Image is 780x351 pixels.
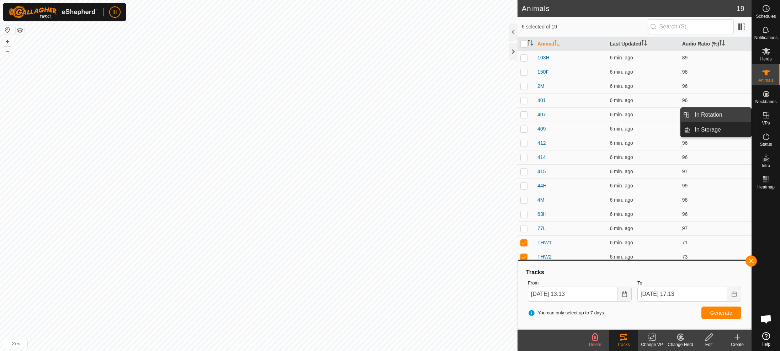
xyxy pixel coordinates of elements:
div: Change VP [638,341,666,348]
span: 63H [537,211,547,218]
li: In Rotation [681,108,751,122]
div: Create [723,341,752,348]
span: Oct 5, 2025, 5:06 PM [610,97,633,103]
span: Oct 5, 2025, 5:06 PM [610,240,633,245]
span: In Storage [695,126,721,134]
span: Heatmap [757,185,775,189]
p-sorticon: Activate to sort [719,41,725,47]
span: 96 [682,154,688,160]
span: You can only select up to 7 days [528,309,604,317]
span: Neckbands [755,100,776,104]
div: Tracks [609,341,638,348]
span: Help [762,342,770,346]
h2: Animals [522,4,737,13]
span: 97 [682,225,688,231]
p-sorticon: Activate to sort [641,41,647,47]
span: 96 [682,211,688,217]
th: Last Updated [607,37,679,51]
span: 96 [682,140,688,146]
button: Choose Date [727,287,741,302]
span: Notifications [754,36,778,40]
span: Oct 5, 2025, 5:07 PM [610,225,633,231]
span: 103H [537,54,549,62]
span: 99 [682,183,688,188]
span: VPs [762,121,770,125]
span: THW2 [537,253,552,261]
span: 71 [682,240,688,245]
span: Oct 5, 2025, 5:06 PM [610,154,633,160]
button: – [3,47,12,55]
span: 401 [537,97,546,104]
th: Animal [535,37,607,51]
span: Animals [758,78,774,83]
span: Oct 5, 2025, 5:06 PM [610,69,633,75]
img: Gallagher Logo [9,6,97,18]
span: 4M [537,196,544,204]
span: Infra [762,164,770,168]
span: IH [112,9,117,16]
div: Open chat [755,308,777,330]
span: In Rotation [695,111,722,119]
div: Change Herd [666,341,695,348]
span: 97 [682,169,688,174]
span: Oct 5, 2025, 5:06 PM [610,254,633,260]
span: Oct 5, 2025, 5:06 PM [610,211,633,217]
span: 98 [682,69,688,75]
span: 77L [537,225,546,232]
span: 409 [537,125,546,133]
span: 96 [682,97,688,103]
span: Herds [760,57,771,61]
li: In Storage [681,123,751,137]
p-sorticon: Activate to sort [527,41,533,47]
span: 407 [537,111,546,118]
span: Oct 5, 2025, 5:06 PM [610,126,633,132]
button: + [3,37,12,46]
span: Oct 5, 2025, 5:06 PM [610,169,633,174]
div: Tracks [525,268,744,277]
span: 98 [682,197,688,203]
button: Reset Map [3,26,12,34]
span: Oct 5, 2025, 5:06 PM [610,55,633,60]
span: 414 [537,154,546,161]
button: Choose Date [617,287,632,302]
p-sorticon: Activate to sort [554,41,560,47]
span: Delete [589,342,601,347]
button: Map Layers [16,26,24,34]
button: Generate [701,307,741,319]
span: 73 [682,254,688,260]
span: THW1 [537,239,552,246]
span: 44H [537,182,547,190]
span: 2M [537,83,544,90]
span: 415 [537,168,546,175]
span: Generate [710,310,732,316]
span: 412 [537,139,546,147]
span: Schedules [756,14,776,18]
a: In Rotation [690,108,751,122]
span: Status [760,142,772,147]
div: Edit [695,341,723,348]
label: To [637,280,741,287]
a: In Storage [690,123,751,137]
th: Audio Ratio (%) [679,37,752,51]
span: Oct 5, 2025, 5:06 PM [610,183,633,188]
span: Oct 5, 2025, 5:06 PM [610,83,633,89]
label: From [528,280,632,287]
span: 6 selected of 19 [522,23,648,31]
a: Help [752,329,780,349]
span: Oct 5, 2025, 5:07 PM [610,140,633,146]
span: 89 [682,55,688,60]
a: Contact Us [266,342,287,348]
span: Oct 5, 2025, 5:06 PM [610,197,633,203]
span: 19 [737,3,744,14]
span: 96 [682,83,688,89]
input: Search (S) [648,19,734,34]
span: 150F [537,68,549,76]
a: Privacy Policy [231,342,258,348]
span: Oct 5, 2025, 5:06 PM [610,112,633,117]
